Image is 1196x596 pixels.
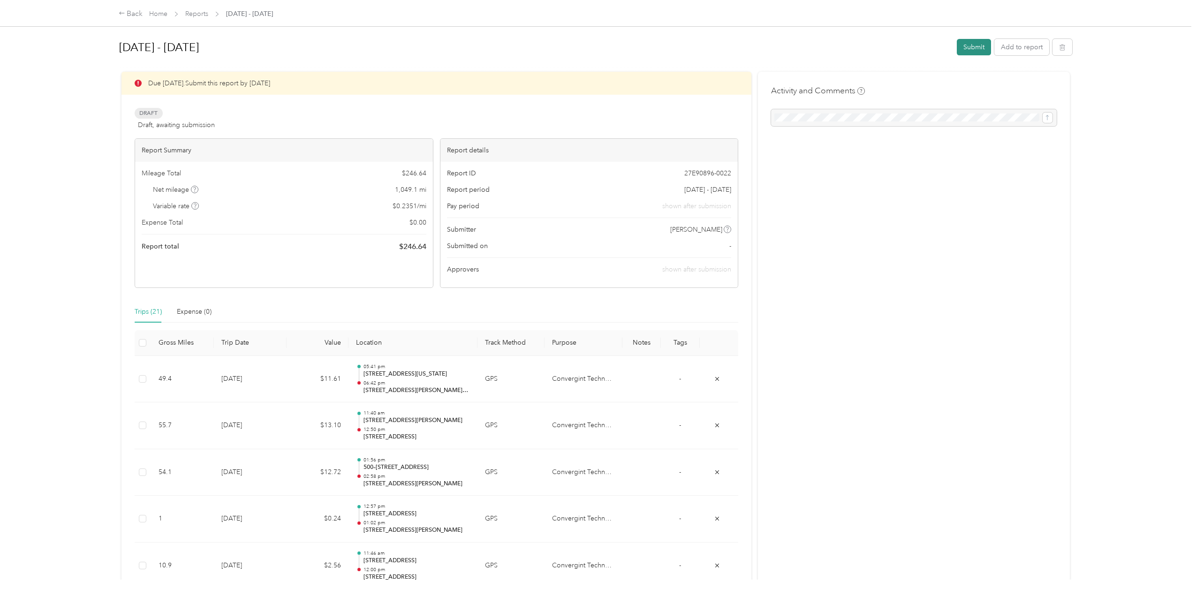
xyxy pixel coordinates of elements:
[440,139,738,162] div: Report details
[661,330,700,356] th: Tags
[402,168,426,178] span: $ 246.64
[545,330,622,356] th: Purpose
[348,330,477,356] th: Location
[393,201,426,211] span: $ 0.2351 / mi
[151,449,214,496] td: 54.1
[679,421,681,429] span: -
[363,380,470,386] p: 06:42 pm
[151,496,214,543] td: 1
[545,496,622,543] td: Convergint Technologies
[214,330,286,356] th: Trip Date
[363,370,470,378] p: [STREET_ADDRESS][US_STATE]
[151,402,214,449] td: 55.7
[771,85,865,97] h4: Activity and Comments
[395,185,426,195] span: 1,049.1 mi
[670,225,722,234] span: [PERSON_NAME]
[363,363,470,370] p: 05:41 pm
[363,463,470,472] p: 500–[STREET_ADDRESS]
[994,39,1049,55] button: Add to report
[447,225,476,234] span: Submitter
[729,241,731,251] span: -
[679,514,681,522] span: -
[214,496,286,543] td: [DATE]
[662,201,731,211] span: shown after submission
[679,375,681,383] span: -
[363,386,470,395] p: [STREET_ADDRESS][PERSON_NAME][US_STATE]
[119,8,143,20] div: Back
[153,185,198,195] span: Net mileage
[287,402,348,449] td: $13.10
[447,168,476,178] span: Report ID
[138,120,215,130] span: Draft, awaiting submission
[142,241,179,251] span: Report total
[121,72,752,95] div: Due [DATE]. Submit this report by [DATE]
[363,457,470,463] p: 01:56 pm
[545,356,622,403] td: Convergint Technologies
[477,330,545,356] th: Track Method
[287,543,348,589] td: $2.56
[363,433,470,441] p: [STREET_ADDRESS]
[119,36,951,59] h1: Sep 1 - 30, 2025
[214,543,286,589] td: [DATE]
[363,503,470,510] p: 12:57 pm
[679,561,681,569] span: -
[363,480,470,488] p: [STREET_ADDRESS][PERSON_NAME]
[151,543,214,589] td: 10.9
[957,39,991,55] button: Submit
[287,449,348,496] td: $12.72
[135,108,163,119] span: Draft
[214,402,286,449] td: [DATE]
[151,330,214,356] th: Gross Miles
[477,449,545,496] td: GPS
[447,264,479,274] span: Approvers
[226,9,273,19] span: [DATE] - [DATE]
[447,241,488,251] span: Submitted on
[477,402,545,449] td: GPS
[363,550,470,557] p: 11:46 am
[1143,543,1196,596] iframe: Everlance-gr Chat Button Frame
[447,201,479,211] span: Pay period
[287,496,348,543] td: $0.24
[185,10,208,18] a: Reports
[684,185,731,195] span: [DATE] - [DATE]
[149,10,167,18] a: Home
[151,356,214,403] td: 49.4
[135,139,433,162] div: Report Summary
[287,330,348,356] th: Value
[545,449,622,496] td: Convergint Technologies
[399,241,426,252] span: $ 246.64
[214,449,286,496] td: [DATE]
[363,526,470,535] p: [STREET_ADDRESS][PERSON_NAME]
[363,520,470,526] p: 01:02 pm
[363,410,470,416] p: 11:40 am
[545,543,622,589] td: Convergint Technologies
[177,307,212,317] div: Expense (0)
[135,307,162,317] div: Trips (21)
[363,573,470,581] p: [STREET_ADDRESS]
[142,168,181,178] span: Mileage Total
[363,416,470,425] p: [STREET_ADDRESS][PERSON_NAME]
[363,557,470,565] p: [STREET_ADDRESS]
[477,356,545,403] td: GPS
[545,402,622,449] td: Convergint Technologies
[662,265,731,273] span: shown after submission
[153,201,199,211] span: Variable rate
[287,356,348,403] td: $11.61
[363,566,470,573] p: 12:00 pm
[477,496,545,543] td: GPS
[142,218,183,227] span: Expense Total
[622,330,661,356] th: Notes
[363,473,470,480] p: 02:58 pm
[363,426,470,433] p: 12:50 pm
[447,185,490,195] span: Report period
[214,356,286,403] td: [DATE]
[363,510,470,518] p: [STREET_ADDRESS]
[684,168,731,178] span: 27E90896-0022
[679,468,681,476] span: -
[477,543,545,589] td: GPS
[409,218,426,227] span: $ 0.00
